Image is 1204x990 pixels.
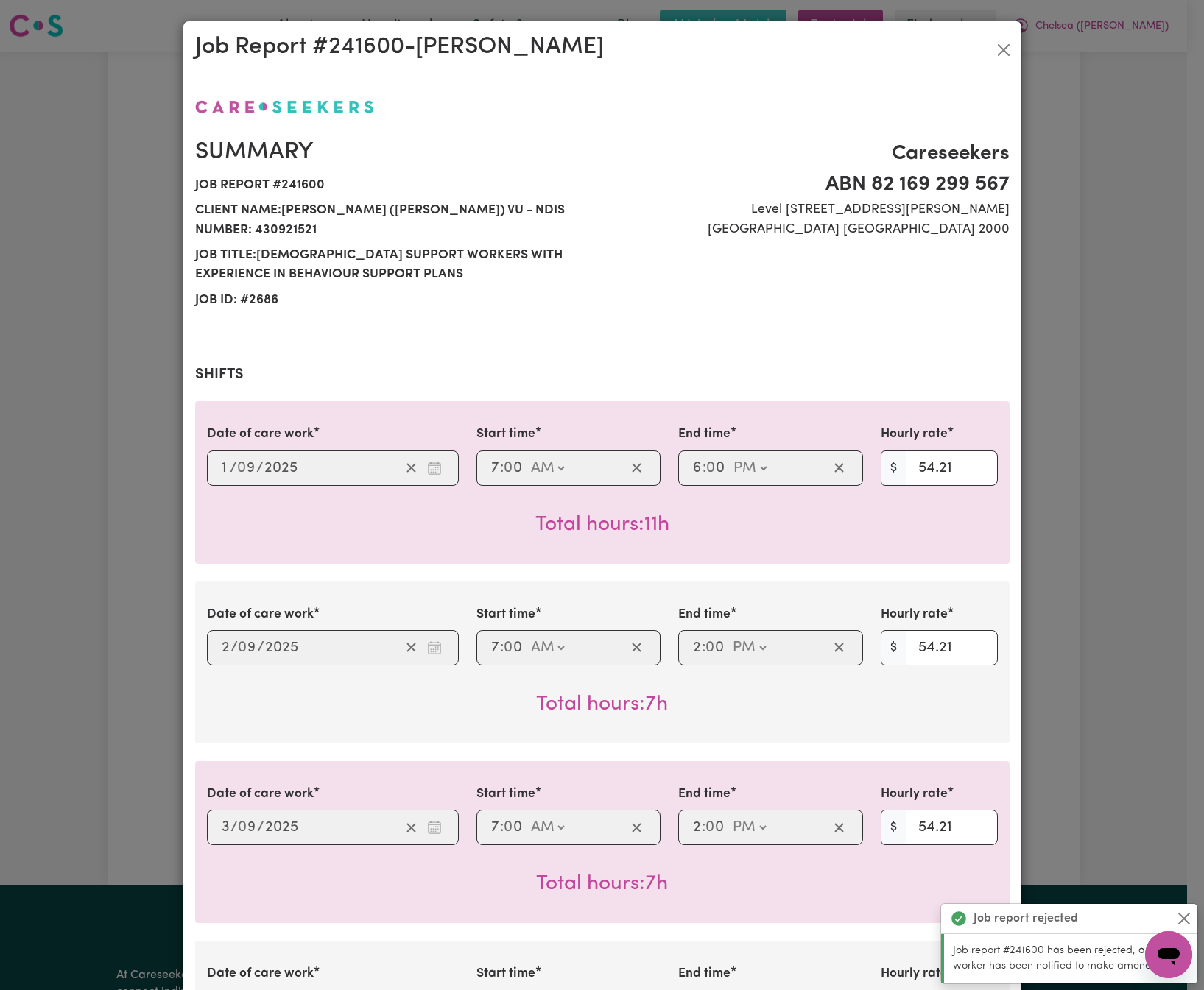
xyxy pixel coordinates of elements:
span: : [703,460,706,476]
span: [GEOGRAPHIC_DATA] [GEOGRAPHIC_DATA] 2000 [611,220,1010,239]
span: ABN 82 169 299 567 [611,169,1010,200]
span: 0 [706,461,715,475]
label: End time [678,964,731,983]
input: -- [504,457,524,479]
iframe: Button to launch messaging window [1145,931,1192,978]
input: ---- [264,457,298,479]
span: : [500,460,504,476]
input: -- [504,637,524,659]
span: / [257,640,264,656]
button: Clear date [400,816,423,838]
span: Careseekers [611,138,1010,169]
input: -- [239,816,257,838]
span: / [256,460,264,476]
span: / [230,460,237,476]
span: / [257,819,264,835]
label: Date of care work [207,425,314,444]
button: Close [992,38,1015,62]
span: : [500,819,504,835]
label: Date of care work [207,605,314,624]
span: 0 [238,820,247,835]
button: Enter the date of care work [423,637,446,659]
span: Client name: [PERSON_NAME] ([PERSON_NAME]) Vu - NDIS Number: 430921521 [195,198,594,243]
h2: Job Report # 241600 - [PERSON_NAME] [195,33,604,61]
input: -- [239,637,257,659]
input: -- [490,816,500,838]
label: Start time [476,785,535,804]
label: End time [678,425,731,444]
label: Date of care work [207,785,314,804]
span: 0 [237,461,246,475]
input: -- [707,457,726,479]
input: -- [490,637,500,659]
span: / [230,640,238,656]
input: -- [221,457,230,479]
input: ---- [264,637,299,659]
label: Hourly rate [881,425,948,444]
input: -- [221,637,230,659]
button: Enter the date of care work [423,457,446,479]
input: -- [692,637,702,659]
button: Enter the date of care work [423,816,446,838]
label: Hourly rate [881,605,948,624]
span: 0 [504,820,513,835]
img: Careseekers logo [195,100,374,113]
button: Clear date [400,637,423,659]
span: : [702,819,705,835]
input: -- [706,816,725,838]
input: -- [490,457,500,479]
input: -- [504,816,524,838]
span: 0 [238,640,247,655]
label: End time [678,605,731,624]
span: / [230,819,238,835]
label: End time [678,785,731,804]
span: Total hours worked: 11 hours [535,515,669,535]
span: $ [881,450,906,486]
label: Date of care work [207,964,314,983]
label: Start time [476,425,535,444]
input: -- [692,816,702,838]
strong: Job report rejected [974,910,1078,927]
button: Clear date [400,457,423,479]
span: 0 [705,640,714,655]
span: : [500,640,504,656]
span: Total hours worked: 7 hours [536,874,668,894]
span: $ [881,810,906,845]
span: Job ID: # 2686 [195,288,594,313]
h2: Summary [195,138,594,166]
span: : [702,640,705,656]
button: Close [1175,910,1193,927]
span: Total hours worked: 7 hours [536,694,668,715]
span: Job title: [DEMOGRAPHIC_DATA] Support workers with experience in Behaviour Support Plans [195,243,594,288]
span: Job report # 241600 [195,173,594,198]
span: Level [STREET_ADDRESS][PERSON_NAME] [611,200,1010,219]
input: -- [239,457,257,479]
label: Hourly rate [881,964,948,983]
span: $ [881,630,906,665]
input: -- [692,457,703,479]
input: -- [221,816,230,838]
input: ---- [264,816,299,838]
p: Job report #241600 has been rejected, and your worker has been notified to make amends. [953,943,1189,975]
span: 0 [504,640,513,655]
span: 0 [705,820,714,835]
label: Start time [476,964,535,983]
label: Hourly rate [881,785,948,804]
h2: Shifts [195,366,1010,383]
span: 0 [504,461,513,475]
input: -- [706,637,725,659]
label: Start time [476,605,535,624]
